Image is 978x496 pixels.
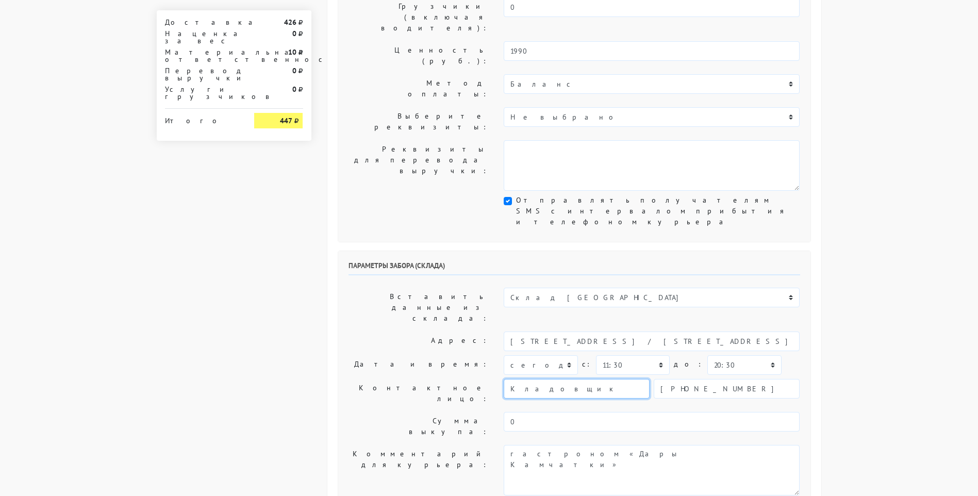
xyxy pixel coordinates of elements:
label: Выберите реквизиты: [341,107,496,136]
div: Наценка за вес [157,30,247,44]
strong: 0 [292,29,296,38]
div: Услуги грузчиков [157,86,247,100]
label: Реквизиты для перевода выручки: [341,140,496,191]
label: c: [582,355,592,373]
div: Доставка [157,19,247,26]
label: Адрес: [341,332,496,351]
div: Материальная ответственность [157,48,247,63]
textarea: гастроном «Дары Камчатки» [504,445,800,495]
div: Перевод выручки [157,67,247,81]
strong: 426 [284,18,296,27]
h6: Параметры забора (склада) [349,261,800,275]
strong: 0 [292,85,296,94]
label: Вставить данные из склада: [341,288,496,327]
label: Комментарий для курьера: [341,445,496,495]
label: Дата и время: [341,355,496,375]
label: Ценность (руб.): [341,41,496,70]
label: Контактное лицо: [341,379,496,408]
input: Телефон [654,379,800,399]
input: Имя [504,379,650,399]
div: Итого [165,113,239,124]
label: Метод оплаты: [341,74,496,103]
strong: 447 [280,116,292,125]
strong: 10 [288,47,296,57]
strong: 0 [292,66,296,75]
label: до: [674,355,703,373]
label: Сумма выкупа: [341,412,496,441]
label: Отправлять получателям SMS с интервалом прибытия и телефоном курьера [516,195,800,227]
